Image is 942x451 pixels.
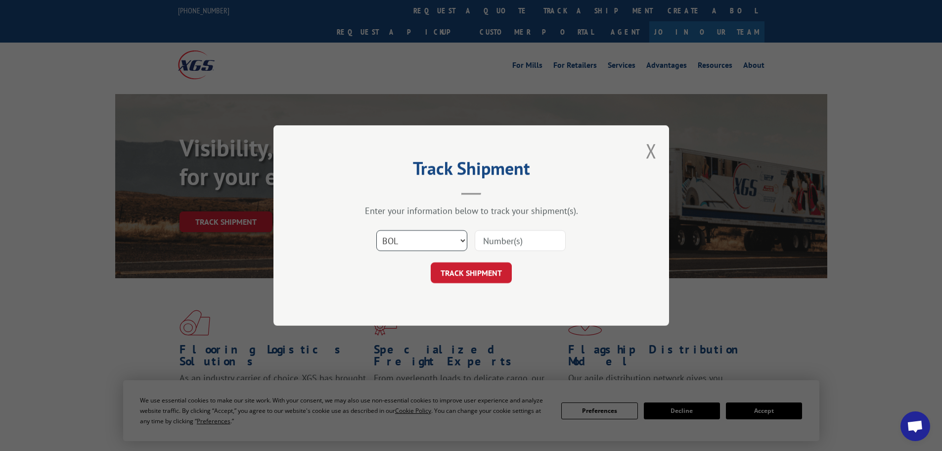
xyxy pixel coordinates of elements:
div: Enter your information below to track your shipment(s). [323,205,620,216]
h2: Track Shipment [323,161,620,180]
button: TRACK SHIPMENT [431,262,512,283]
button: Close modal [646,138,657,164]
div: Open chat [900,411,930,441]
input: Number(s) [475,230,566,251]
